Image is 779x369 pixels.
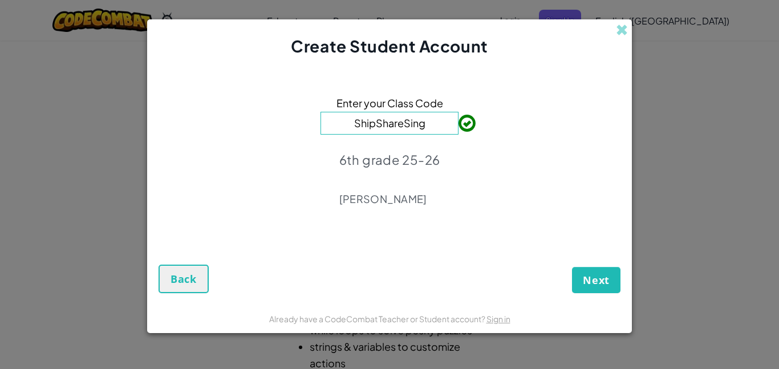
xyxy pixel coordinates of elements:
[291,36,488,56] span: Create Student Account
[159,265,209,293] button: Back
[486,314,510,324] a: Sign in
[572,267,620,293] button: Next
[339,192,440,206] p: [PERSON_NAME]
[171,272,197,286] span: Back
[336,95,443,111] span: Enter your Class Code
[339,152,440,168] p: 6th grade 25-26
[269,314,486,324] span: Already have a CodeCombat Teacher or Student account?
[583,273,610,287] span: Next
